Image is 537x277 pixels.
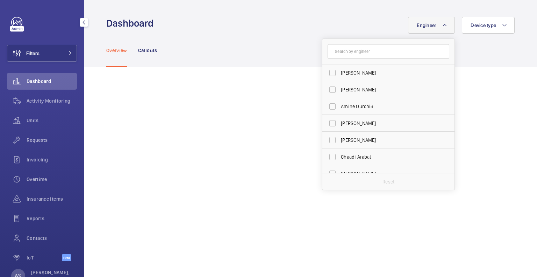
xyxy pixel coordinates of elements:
[382,178,394,185] p: Reset
[27,156,77,163] span: Invoicing
[26,50,40,57] span: Filters
[27,78,77,85] span: Dashboard
[328,44,449,59] input: Search by engineer
[27,117,77,124] span: Units
[27,176,77,183] span: Overtime
[341,170,437,177] span: [PERSON_NAME]
[106,47,127,54] p: Overview
[27,215,77,222] span: Reports
[62,254,71,261] span: Beta
[7,45,77,62] button: Filters
[27,195,77,202] span: Insurance items
[138,47,157,54] p: Callouts
[106,17,158,30] h1: Dashboard
[408,17,455,34] button: Engineer
[341,86,437,93] span: [PERSON_NAME]
[27,137,77,144] span: Requests
[471,22,496,28] span: Device type
[462,17,515,34] button: Device type
[341,69,437,76] span: [PERSON_NAME]
[341,153,437,160] span: Chaadi Arabat
[27,97,77,104] span: Activity Monitoring
[341,103,437,110] span: Amine Ourchid
[417,22,436,28] span: Engineer
[27,235,77,242] span: Contacts
[341,137,437,144] span: [PERSON_NAME]
[341,120,437,127] span: [PERSON_NAME]
[27,254,62,261] span: IoT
